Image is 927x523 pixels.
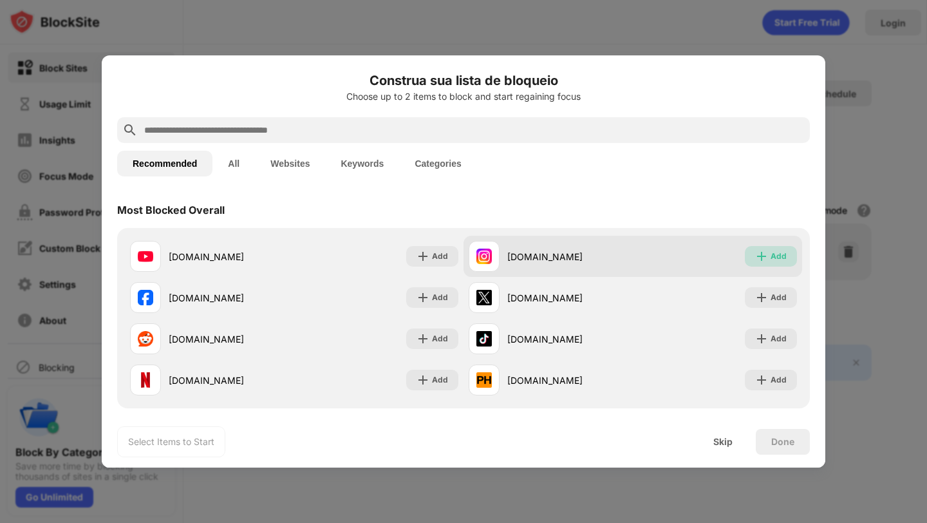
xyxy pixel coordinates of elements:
div: [DOMAIN_NAME] [169,291,294,305]
div: Add [432,374,448,386]
img: favicons [138,331,153,347]
div: Add [771,291,787,304]
div: Add [432,291,448,304]
img: favicons [138,290,153,305]
div: Choose up to 2 items to block and start regaining focus [117,91,810,102]
img: favicons [476,372,492,388]
div: Select Items to Start [128,435,214,448]
img: favicons [138,372,153,388]
button: All [212,151,255,176]
button: Recommended [117,151,212,176]
div: [DOMAIN_NAME] [507,332,633,346]
div: [DOMAIN_NAME] [507,374,633,387]
img: favicons [476,290,492,305]
div: [DOMAIN_NAME] [169,250,294,263]
div: [DOMAIN_NAME] [169,374,294,387]
button: Websites [255,151,325,176]
button: Keywords [325,151,399,176]
div: [DOMAIN_NAME] [169,332,294,346]
div: [DOMAIN_NAME] [507,250,633,263]
div: Add [771,250,787,263]
img: search.svg [122,122,138,138]
button: Categories [399,151,476,176]
h6: Construa sua lista de bloqueio [117,71,810,90]
div: Most Blocked Overall [117,204,225,216]
div: Add [432,332,448,345]
div: Skip [713,437,733,447]
div: [DOMAIN_NAME] [507,291,633,305]
div: Add [432,250,448,263]
img: favicons [138,249,153,264]
div: Add [771,332,787,345]
img: favicons [476,249,492,264]
div: Done [771,437,794,447]
div: Add [771,374,787,386]
img: favicons [476,331,492,347]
